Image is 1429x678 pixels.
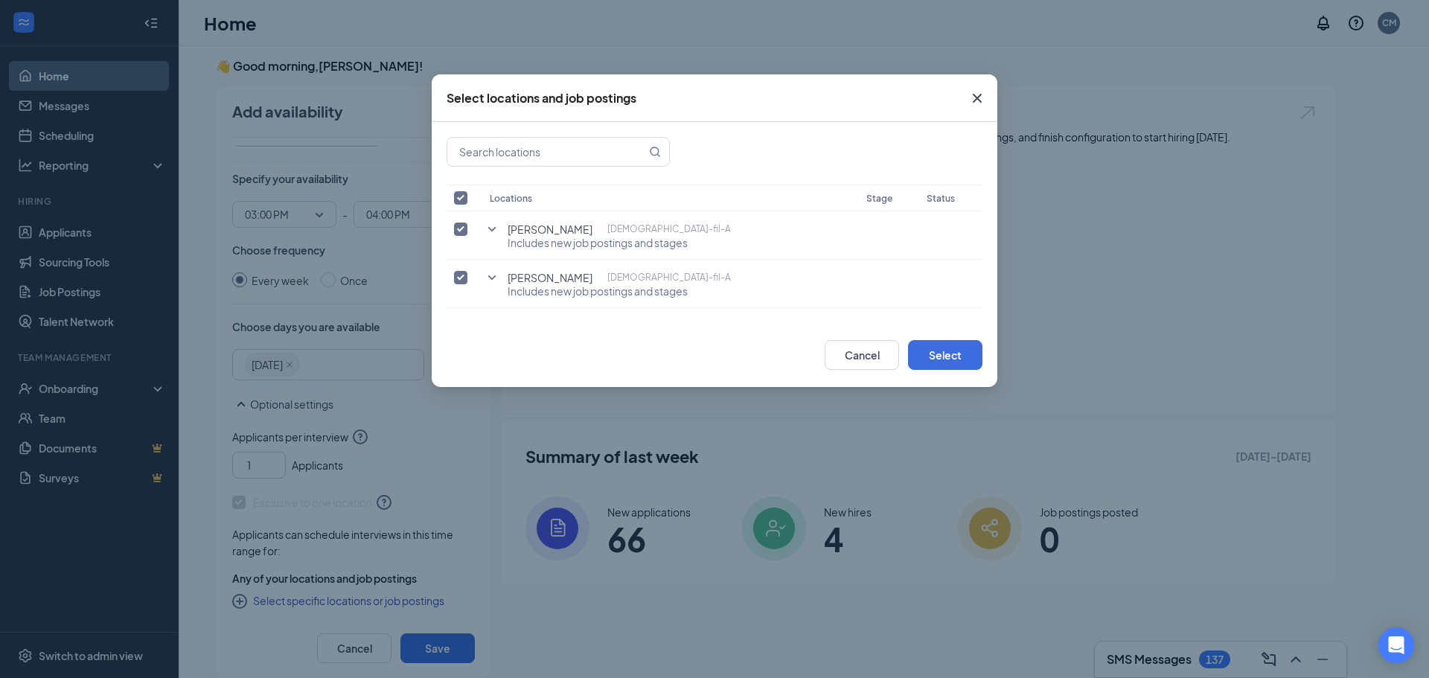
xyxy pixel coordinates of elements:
span: Includes new job postings and stages [508,235,731,250]
p: [DEMOGRAPHIC_DATA]-fil-A [607,270,731,285]
th: Locations [482,185,859,211]
span: [PERSON_NAME] [508,270,592,285]
svg: SmallChevronDown [483,220,501,238]
svg: SmallChevronDown [483,269,501,287]
button: Cancel [825,340,899,370]
span: Includes new job postings and stages [508,284,731,298]
button: Select [908,340,982,370]
div: Open Intercom Messenger [1378,627,1414,663]
th: Status [919,185,982,211]
p: [DEMOGRAPHIC_DATA]-fil-A [607,222,731,237]
button: Close [957,74,997,122]
span: [PERSON_NAME] [508,222,592,237]
th: Stage [859,185,919,211]
svg: MagnifyingGlass [649,146,661,158]
div: Select locations and job postings [447,90,636,106]
svg: Cross [968,89,986,107]
input: Search locations [447,138,646,166]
